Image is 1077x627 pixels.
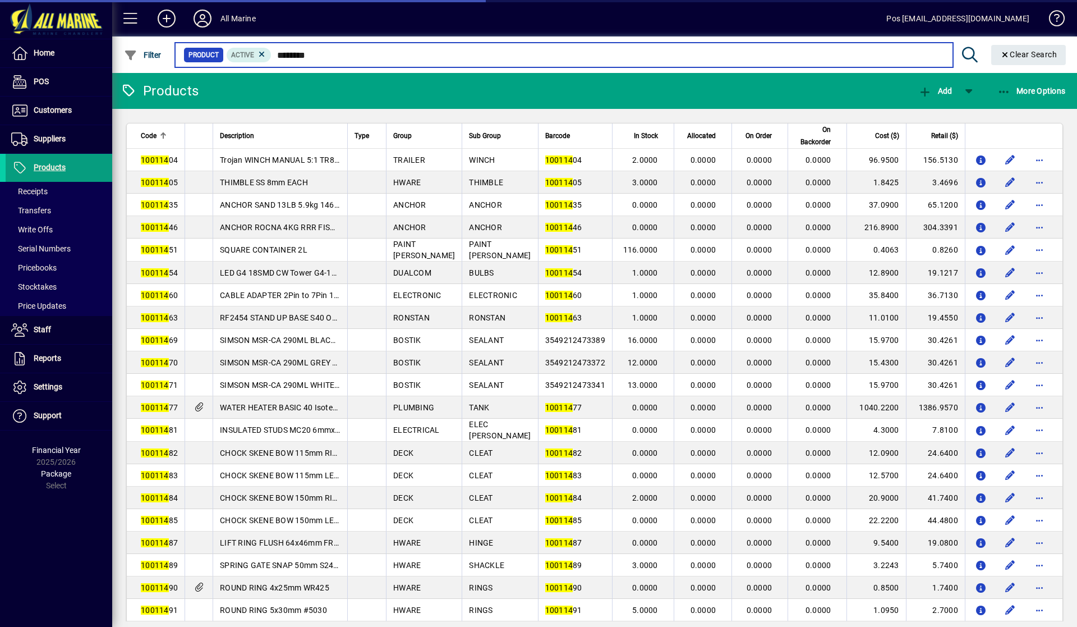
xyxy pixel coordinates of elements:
[691,245,716,254] span: 0.0000
[632,200,658,209] span: 0.0000
[1001,421,1019,439] button: Edit
[11,263,57,272] span: Pricebooks
[141,268,169,277] em: 100114
[469,403,489,412] span: TANK
[806,223,831,232] span: 0.0000
[34,325,51,334] span: Staff
[6,201,112,220] a: Transfers
[747,381,772,390] span: 0.0000
[141,200,178,209] span: 35
[632,178,658,187] span: 3.0000
[141,336,169,345] em: 100114
[545,448,573,457] em: 100114
[141,403,178,412] span: 77
[121,82,199,100] div: Products
[469,358,504,367] span: SEALANT
[393,448,413,457] span: DECK
[739,130,782,142] div: On Order
[1030,173,1048,191] button: More options
[747,178,772,187] span: 0.0000
[545,178,573,187] em: 100114
[918,86,952,95] span: Add
[995,81,1069,101] button: More Options
[141,448,169,457] em: 100114
[6,277,112,296] a: Stocktakes
[141,268,178,277] span: 54
[141,425,169,434] em: 100114
[806,358,831,367] span: 0.0000
[393,223,426,232] span: ANCHOR
[747,403,772,412] span: 0.0000
[632,291,658,300] span: 1.0000
[1030,399,1048,417] button: More options
[634,130,658,142] span: In Stock
[906,396,965,419] td: 1386.9570
[632,448,658,457] span: 0.0000
[141,245,178,254] span: 51
[886,10,1029,28] div: Pos [EMAIL_ADDRESS][DOMAIN_NAME]
[1030,354,1048,372] button: More options
[6,97,112,125] a: Customers
[545,155,573,164] em: 100114
[1001,534,1019,552] button: Edit
[1030,601,1048,619] button: More options
[6,68,112,96] a: POS
[141,223,178,232] span: 46
[545,155,582,164] span: 04
[691,313,716,322] span: 0.0000
[141,313,178,322] span: 63
[220,268,362,277] span: LED G4 18SMD CW Tower G4-18L-CW-T
[355,130,369,142] span: Type
[220,471,343,480] span: CHOCK SKENE BOW 115mm LEFT
[220,403,344,412] span: WATER HEATER BASIC 40 Isotemp
[991,45,1066,65] button: Clear
[141,381,178,390] span: 71
[393,425,440,434] span: ELECTRICAL
[691,178,716,187] span: 0.0000
[691,425,716,434] span: 0.0000
[846,239,905,262] td: 0.4063
[632,313,658,322] span: 1.0000
[1030,466,1048,484] button: More options
[747,291,772,300] span: 0.0000
[1030,556,1048,574] button: More options
[795,123,831,148] span: On Backorder
[469,381,504,390] span: SEALANT
[545,336,605,345] span: 3549212473389
[906,216,965,239] td: 304.3391
[11,282,57,291] span: Stocktakes
[34,106,72,115] span: Customers
[846,329,905,351] td: 15.9700
[545,425,573,434] em: 100114
[141,223,169,232] em: 100114
[806,291,831,300] span: 0.0000
[846,419,905,442] td: 4.3000
[1001,466,1019,484] button: Edit
[1000,50,1057,59] span: Clear Search
[747,200,772,209] span: 0.0000
[1001,173,1019,191] button: Edit
[545,268,573,277] em: 100114
[1030,218,1048,236] button: More options
[469,240,531,260] span: PAINT [PERSON_NAME]
[34,354,61,363] span: Reports
[141,291,169,300] em: 100114
[6,345,112,373] a: Reports
[11,187,48,196] span: Receipts
[906,239,965,262] td: 0.8260
[393,178,421,187] span: HWARE
[1030,489,1048,507] button: More options
[393,471,413,480] span: DECK
[393,403,434,412] span: PLUMBING
[393,313,430,322] span: RONSTAN
[220,10,256,28] div: All Marine
[220,130,340,142] div: Description
[806,268,831,277] span: 0.0000
[747,223,772,232] span: 0.0000
[469,200,502,209] span: ANCHOR
[846,396,905,419] td: 1040.2200
[623,245,658,254] span: 116.0000
[141,130,157,142] span: Code
[806,313,831,322] span: 0.0000
[11,206,51,215] span: Transfers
